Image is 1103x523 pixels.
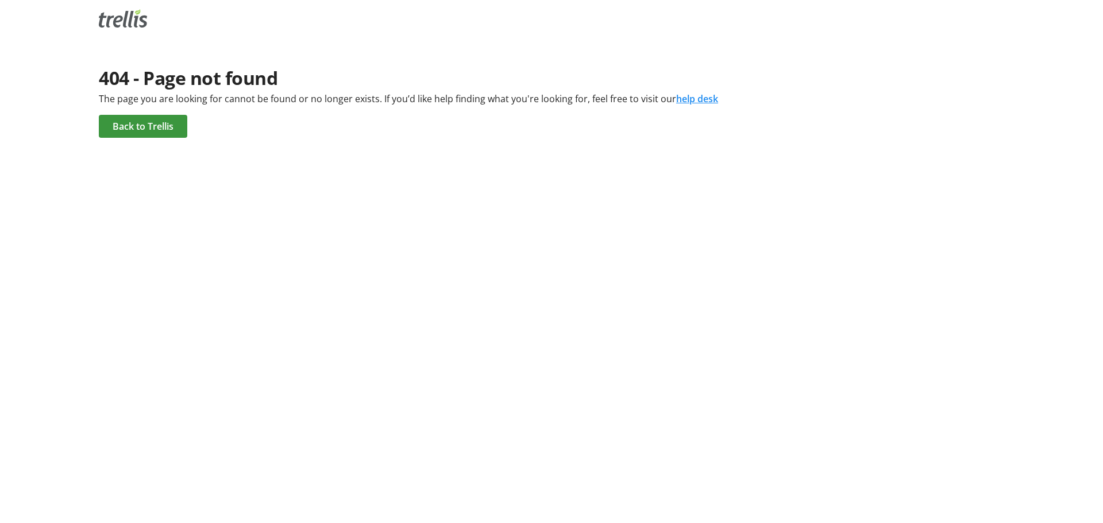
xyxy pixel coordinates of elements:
span: Back to Trellis [113,119,173,133]
div: 404 - Page not found [99,64,1004,92]
div: The page you are looking for cannot be found or no longer exists. If you’d like help finding what... [99,92,1004,106]
img: Trellis Logo [99,9,147,28]
a: help desk [676,92,718,105]
a: Back to Trellis [99,115,187,138]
